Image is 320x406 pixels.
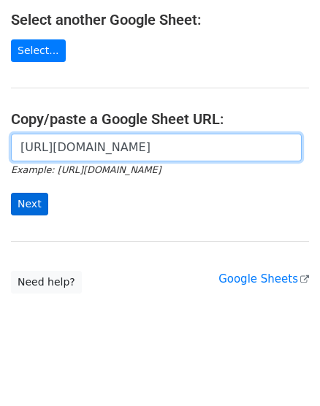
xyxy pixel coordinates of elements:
[11,11,309,28] h4: Select another Google Sheet:
[11,164,161,175] small: Example: [URL][DOMAIN_NAME]
[247,336,320,406] iframe: Chat Widget
[11,134,302,161] input: Paste your Google Sheet URL here
[11,110,309,128] h4: Copy/paste a Google Sheet URL:
[11,271,82,294] a: Need help?
[11,193,48,215] input: Next
[11,39,66,62] a: Select...
[218,272,309,286] a: Google Sheets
